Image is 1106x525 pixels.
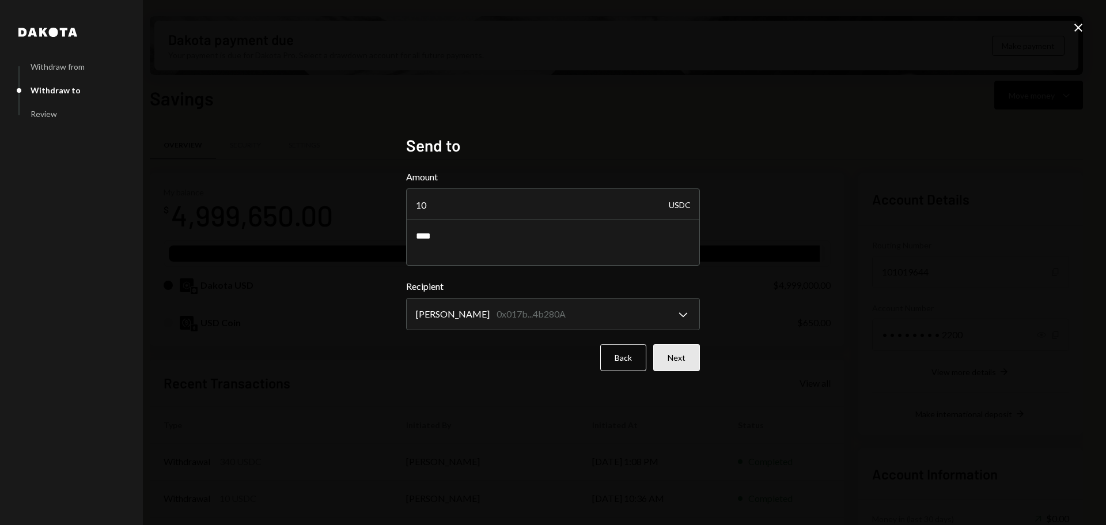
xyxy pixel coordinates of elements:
[669,188,691,221] div: USDC
[31,109,57,119] div: Review
[406,280,700,293] label: Recipient
[600,344,646,371] button: Back
[406,134,700,157] h2: Send to
[406,188,700,221] input: Enter amount
[406,170,700,184] label: Amount
[406,298,700,330] button: Recipient
[31,62,85,71] div: Withdraw from
[31,85,81,95] div: Withdraw to
[497,307,566,321] div: 0x017b...4b280A
[653,344,700,371] button: Next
